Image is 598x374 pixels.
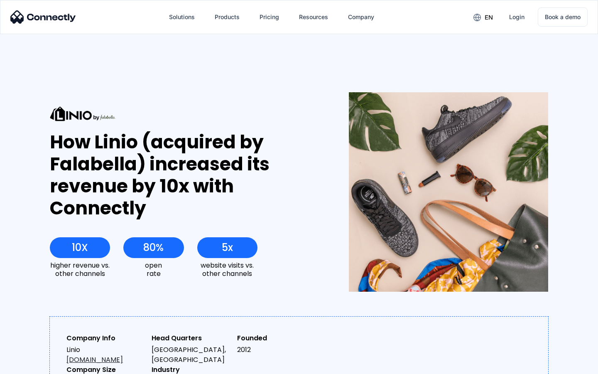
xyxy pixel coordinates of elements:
div: Resources [299,11,328,23]
div: Login [509,11,524,23]
div: [GEOGRAPHIC_DATA], [GEOGRAPHIC_DATA] [152,345,230,365]
div: Resources [292,7,335,27]
div: en [485,12,493,23]
a: Login [502,7,531,27]
div: 5x [222,242,233,253]
div: Company Info [66,333,145,343]
div: open rate [123,261,184,277]
div: How Linio (acquired by Falabella) increased its revenue by 10x with Connectly [50,131,319,219]
div: Products [208,7,246,27]
ul: Language list [17,359,50,371]
div: higher revenue vs. other channels [50,261,110,277]
div: Head Quarters [152,333,230,343]
div: Solutions [169,11,195,23]
div: 80% [143,242,164,253]
div: 10X [72,242,88,253]
div: Company [348,11,374,23]
img: Connectly Logo [10,10,76,24]
div: 2012 [237,345,316,355]
a: [DOMAIN_NAME] [66,355,123,364]
div: website visits vs. other channels [197,261,257,277]
a: Book a demo [538,7,588,27]
div: en [467,11,499,23]
div: Linio [66,345,145,365]
div: Founded [237,333,316,343]
aside: Language selected: English [8,359,50,371]
div: Company [341,7,381,27]
a: Pricing [253,7,286,27]
div: Solutions [162,7,201,27]
div: Products [215,11,240,23]
div: Pricing [260,11,279,23]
